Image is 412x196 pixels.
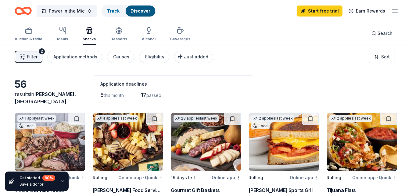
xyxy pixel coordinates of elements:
[39,48,45,54] div: 2
[141,92,146,98] span: 17
[352,174,397,181] div: Online app Quick
[367,27,397,39] button: Search
[377,175,378,180] span: •
[329,115,372,122] div: 2 applies last week
[381,53,390,61] span: Sort
[104,93,124,98] span: this month
[174,51,213,63] button: Just added
[15,78,85,91] div: 56
[118,174,163,181] div: Online app Quick
[47,51,102,63] button: Application methods
[107,8,120,13] a: Track
[110,24,127,45] button: Desserts
[142,24,156,45] button: Alcohol
[15,51,42,63] button: Filter2
[93,187,163,194] div: [PERSON_NAME] Food Service Store
[17,123,36,129] div: Local
[145,53,164,61] div: Eligibility
[49,7,84,15] span: Power in the Mic
[171,174,195,181] div: 16 days left
[143,175,144,180] span: •
[83,37,96,42] div: Snacks
[170,37,190,42] div: Beverages
[249,113,319,171] img: Image for Duffy's Sports Grill
[327,113,397,171] img: Image for Tijuana Flats
[100,80,245,88] div: Application deadlines
[57,37,68,42] div: Meals
[249,187,313,194] div: [PERSON_NAME] Sports Grill
[20,182,55,187] div: Save a donor
[345,6,389,17] a: Earn Rewards
[369,51,395,63] button: Sort
[174,115,219,122] div: 23 applies last week
[297,6,342,17] a: Start free trial
[378,30,392,37] span: Search
[170,24,190,45] button: Beverages
[15,4,32,18] a: Home
[15,91,76,105] span: [PERSON_NAME], [GEOGRAPHIC_DATA]
[290,174,319,181] div: Online app
[327,187,356,194] div: Tijuana Flats
[15,113,85,171] img: Image for 4 Rivers Smokehouse
[15,24,42,45] button: Auction & raffle
[100,92,104,98] span: 5
[251,123,270,129] div: Local
[251,115,294,122] div: 2 applies last week
[20,175,55,181] div: Get started
[95,115,138,122] div: 4 applies last week
[42,175,55,181] div: 60 %
[131,8,150,13] a: Discover
[139,51,169,63] button: Eligibility
[37,5,97,17] button: Power in the Mic
[15,91,76,105] span: in
[83,24,96,45] button: Snacks
[15,91,85,105] div: results
[171,113,241,171] img: Image for Gourmet Gift Baskets
[15,37,42,42] div: Auction & raffle
[102,5,156,17] button: TrackDiscover
[327,174,341,181] div: Rolling
[27,53,38,61] span: Filter
[53,53,97,61] div: Application methods
[212,174,241,181] div: Online app
[93,113,163,171] img: Image for Gordon Food Service Store
[142,37,156,42] div: Alcohol
[171,187,220,194] div: Gourmet Gift Baskets
[113,53,129,61] div: Causes
[107,51,134,63] button: Causes
[249,174,263,181] div: Rolling
[57,24,68,45] button: Meals
[146,93,161,98] span: passed
[184,54,208,59] span: Just added
[110,37,127,42] div: Desserts
[17,115,56,122] div: 1 apply last week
